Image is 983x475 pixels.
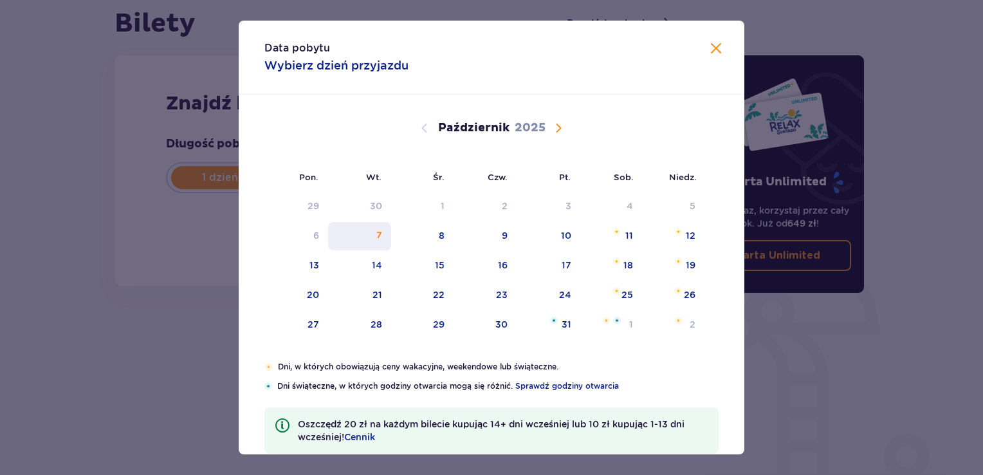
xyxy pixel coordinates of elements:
td: poniedziałek, 20 października 2025 [264,281,328,310]
td: piątek, 10 października 2025 [517,222,580,250]
div: 26 [684,288,695,301]
div: 4 [627,200,633,212]
small: Śr. [433,172,445,182]
div: 17 [562,259,571,272]
small: Pon. [299,172,318,182]
div: 29 [433,318,445,331]
div: 9 [502,229,508,242]
td: środa, 15 października 2025 [391,252,454,280]
td: Data niedostępna. wtorek, 30 września 2025 [328,192,392,221]
img: Pomarańczowa gwiazdka [674,257,683,265]
td: poniedziałek, 27 października 2025 [264,311,328,339]
div: 31 [562,318,571,331]
td: niedziela, 19 października 2025 [642,252,704,280]
a: Cennik [344,431,375,443]
div: 30 [495,318,508,331]
div: 2 [690,318,695,331]
td: sobota, 1 listopada 2025 [580,311,643,339]
td: Data niedostępna. poniedziałek, 6 października 2025 [264,222,328,250]
td: niedziela, 26 października 2025 [642,281,704,310]
img: Pomarańczowa gwiazdka [674,228,683,236]
p: Dni świąteczne, w których godziny otwarcia mogą się różnić. [277,380,719,392]
div: 23 [496,288,508,301]
td: piątek, 31 października 2025 [517,311,580,339]
td: środa, 22 października 2025 [391,281,454,310]
td: czwartek, 23 października 2025 [454,281,517,310]
small: Czw. [488,172,508,182]
img: Pomarańczowa gwiazdka [674,317,683,324]
div: 28 [371,318,382,331]
td: wtorek, 21 października 2025 [328,281,392,310]
td: Data niedostępna. niedziela, 5 października 2025 [642,192,704,221]
div: 13 [309,259,319,272]
td: wtorek, 14 października 2025 [328,252,392,280]
img: Pomarańczowa gwiazdka [612,287,621,295]
img: Niebieska gwiazdka [550,317,558,324]
p: Oszczędź 20 zł na każdym bilecie kupując 14+ dni wcześniej lub 10 zł kupując 1-13 dni wcześniej! [298,418,708,443]
div: 6 [313,229,319,242]
p: 2025 [515,120,546,136]
td: czwartek, 16 października 2025 [454,252,517,280]
div: 16 [498,259,508,272]
div: 8 [439,229,445,242]
td: sobota, 11 października 2025 [580,222,643,250]
td: Data niedostępna. poniedziałek, 29 września 2025 [264,192,328,221]
img: Niebieska gwiazdka [264,382,272,390]
div: 21 [372,288,382,301]
div: 10 [561,229,571,242]
td: wtorek, 7 października 2025 [328,222,392,250]
td: niedziela, 2 listopada 2025 [642,311,704,339]
div: 5 [690,200,695,212]
button: Następny miesiąc [551,120,566,136]
img: Niebieska gwiazdka [613,317,621,324]
td: sobota, 18 października 2025 [580,252,643,280]
img: Pomarańczowa gwiazdka [602,317,611,324]
td: piątek, 24 października 2025 [517,281,580,310]
a: Sprawdź godziny otwarcia [515,380,619,392]
td: piątek, 17 października 2025 [517,252,580,280]
div: 11 [625,229,633,242]
div: 22 [433,288,445,301]
div: 24 [559,288,571,301]
div: 29 [308,200,319,212]
td: Data niedostępna. sobota, 4 października 2025 [580,192,643,221]
td: Data niedostępna. piątek, 3 października 2025 [517,192,580,221]
small: Sob. [614,172,634,182]
td: środa, 8 października 2025 [391,222,454,250]
small: Wt. [366,172,381,182]
div: 3 [565,200,571,212]
td: Data niedostępna. czwartek, 2 października 2025 [454,192,517,221]
p: Październik [438,120,510,136]
img: Pomarańczowa gwiazdka [612,257,621,265]
img: Pomarańczowa gwiazdka [264,363,273,371]
small: Niedz. [669,172,697,182]
div: 1 [441,200,445,212]
td: środa, 29 października 2025 [391,311,454,339]
div: 20 [307,288,319,301]
td: czwartek, 30 października 2025 [454,311,517,339]
td: poniedziałek, 13 października 2025 [264,252,328,280]
div: 7 [376,229,382,242]
small: Pt. [559,172,571,182]
td: niedziela, 12 października 2025 [642,222,704,250]
td: Data niedostępna. środa, 1 października 2025 [391,192,454,221]
button: Poprzedni miesiąc [417,120,432,136]
div: 19 [686,259,695,272]
div: 27 [308,318,319,331]
div: 25 [621,288,633,301]
p: Data pobytu [264,41,330,55]
img: Pomarańczowa gwiazdka [612,228,621,236]
div: 15 [435,259,445,272]
div: 1 [629,318,633,331]
div: 30 [370,200,382,212]
img: Pomarańczowa gwiazdka [674,287,683,295]
div: 2 [502,200,508,212]
button: Zamknij [708,41,724,57]
div: 14 [372,259,382,272]
div: 12 [686,229,695,242]
td: sobota, 25 października 2025 [580,281,643,310]
td: wtorek, 28 października 2025 [328,311,392,339]
p: Wybierz dzień przyjazdu [264,58,409,73]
